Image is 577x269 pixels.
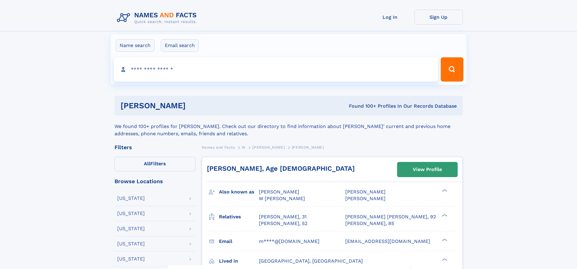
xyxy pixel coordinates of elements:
span: [PERSON_NAME] [345,189,386,195]
div: Browse Locations [114,179,196,184]
h1: [PERSON_NAME] [121,102,267,109]
span: [PERSON_NAME] [252,145,285,150]
span: [GEOGRAPHIC_DATA], [GEOGRAPHIC_DATA] [259,258,363,264]
h3: Also known as [219,187,259,197]
label: Email search [161,39,199,52]
span: [PERSON_NAME] [292,145,324,150]
span: M [PERSON_NAME] [259,196,305,201]
div: [US_STATE] [117,196,145,201]
a: W [242,143,246,151]
div: ❯ [440,238,448,242]
span: All [144,161,150,166]
div: ❯ [440,189,448,193]
img: Logo Names and Facts [114,10,202,26]
a: [PERSON_NAME], 31 [259,214,307,220]
span: [PERSON_NAME] [345,196,386,201]
span: [PERSON_NAME] [259,189,299,195]
a: Sign Up [414,10,463,25]
a: Log In [366,10,414,25]
span: [EMAIL_ADDRESS][DOMAIN_NAME] [345,238,430,244]
div: ❯ [440,213,448,217]
input: search input [114,57,438,82]
div: [US_STATE] [117,241,145,246]
h3: Relatives [219,212,259,222]
h3: Lived in [219,256,259,266]
h3: Email [219,236,259,247]
button: Search Button [441,57,463,82]
a: [PERSON_NAME] [PERSON_NAME], 92 [345,214,436,220]
a: Names and Facts [202,143,235,151]
a: [PERSON_NAME], 52 [259,220,307,227]
label: Name search [116,39,154,52]
div: [US_STATE] [117,257,145,261]
a: [PERSON_NAME], 85 [345,220,394,227]
div: Filters [114,145,196,150]
a: View Profile [397,162,457,177]
a: [PERSON_NAME] [252,143,285,151]
div: [US_STATE] [117,211,145,216]
div: [US_STATE] [117,226,145,231]
div: View Profile [413,163,442,177]
div: Found 100+ Profiles In Our Records Database [267,103,457,109]
label: Filters [114,157,196,171]
a: [PERSON_NAME], Age [DEMOGRAPHIC_DATA] [207,165,355,172]
span: W [242,145,246,150]
div: We found 100+ profiles for [PERSON_NAME]. Check out our directory to find information about [PERS... [114,116,463,137]
div: ❯ [440,257,448,261]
